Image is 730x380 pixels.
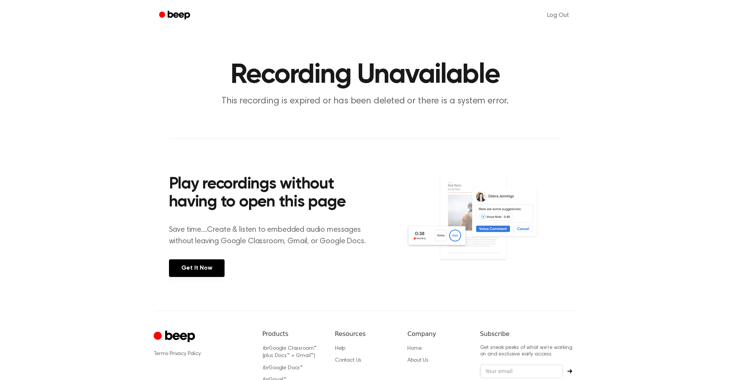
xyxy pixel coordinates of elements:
h2: Play recordings without having to open this page [169,175,376,212]
a: Beep [154,8,197,23]
i: for [262,365,269,371]
img: Voice Comments on Docs and Recording Widget [406,173,561,276]
a: Cruip [154,329,197,344]
h6: Resources [335,329,395,339]
button: Subscribe [563,369,577,373]
a: Home [407,346,422,351]
p: This recording is expired or has been deleted or there is a system error. [218,95,512,108]
a: Help [335,346,345,351]
a: Privacy Policy [170,351,201,357]
a: forGoogle Docs™ [262,365,303,371]
a: About Us [407,358,428,363]
a: Terms [154,351,168,357]
a: Log Out [540,6,577,25]
p: Save time....Create & listen to embedded audio messages without leaving Google Classroom, Gmail, ... [169,224,376,247]
h6: Subscribe [480,329,577,339]
a: Get It Now [169,259,225,277]
h6: Products [262,329,323,339]
i: for [262,346,269,351]
p: Get sneak peeks of what we’re working on and exclusive early access. [480,345,577,358]
input: Your email [480,364,563,379]
h6: Company [407,329,468,339]
a: Contact Us [335,358,361,363]
h1: Recording Unavailable [169,61,561,89]
a: forGoogle Classroom™ (plus Docs™ + Gmail™) [262,346,317,359]
div: · [154,350,250,358]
